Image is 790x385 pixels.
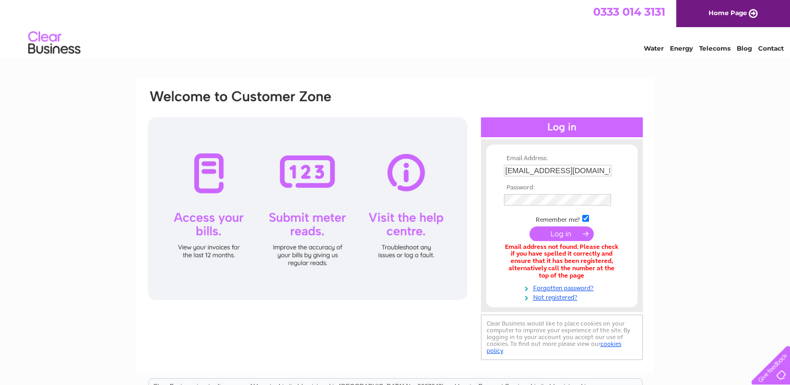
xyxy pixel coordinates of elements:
a: cookies policy [487,340,621,354]
a: Not registered? [504,292,622,302]
td: Remember me? [501,213,622,224]
a: Energy [670,44,693,52]
a: Contact [758,44,784,52]
th: Password: [501,184,622,191]
div: Clear Business is a trading name of Verastar Limited (registered in [GEOGRAPHIC_DATA] No. 3667643... [149,6,642,51]
a: Water [644,44,664,52]
a: 0333 014 3131 [593,5,665,18]
a: Forgotten password? [504,282,622,292]
th: Email Address: [501,155,622,162]
div: Clear Business would like to place cookies on your computer to improve your experience of the sit... [481,315,643,360]
a: Telecoms [699,44,730,52]
div: Email address not found. Please check if you have spelled it correctly and ensure that it has bee... [504,244,620,280]
img: logo.png [28,27,81,59]
a: Blog [737,44,752,52]
input: Submit [529,226,594,241]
